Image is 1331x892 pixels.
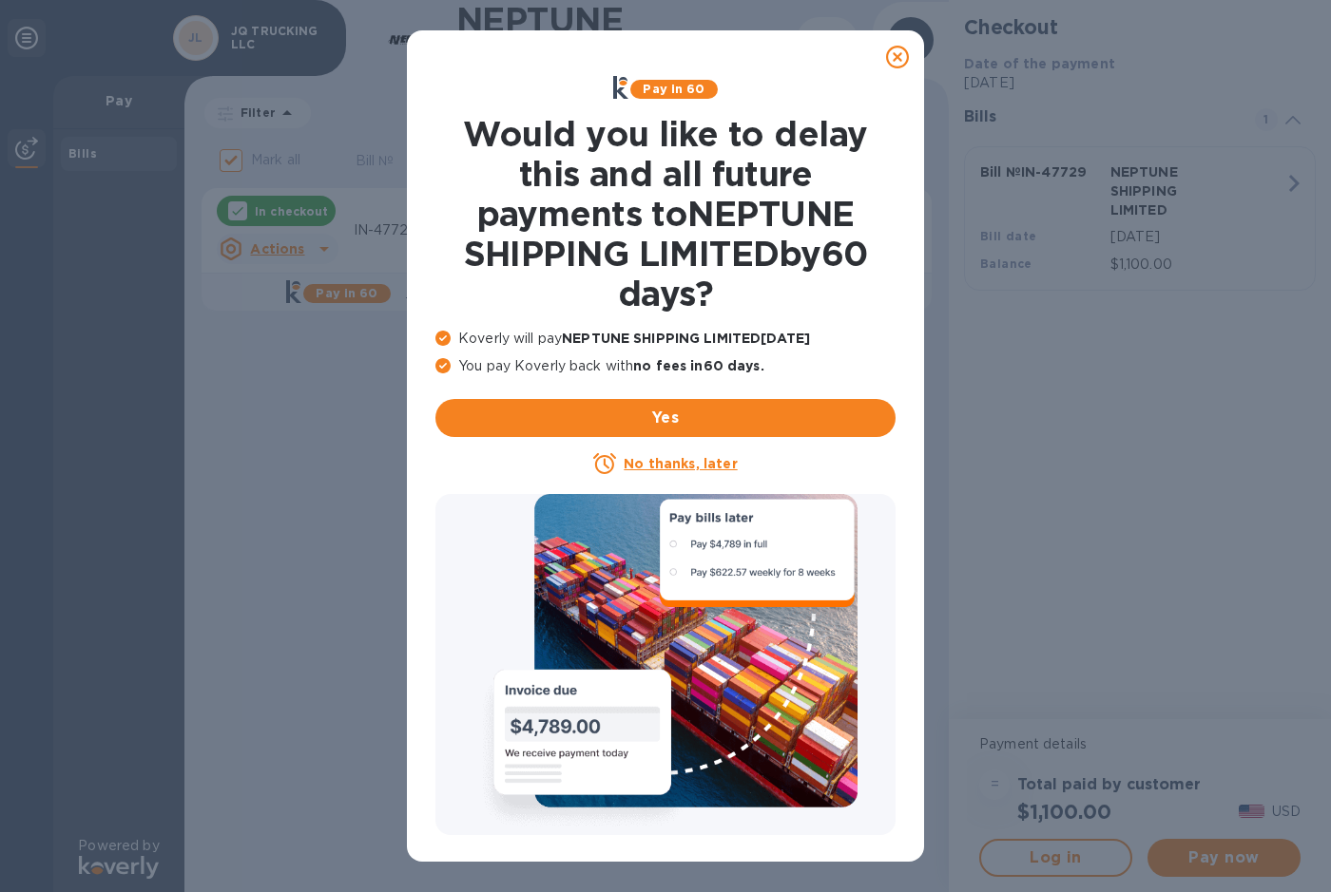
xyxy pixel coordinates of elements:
[435,399,896,437] button: Yes
[435,329,896,349] p: Koverly will pay
[643,82,704,96] b: Pay in 60
[624,456,737,471] u: No thanks, later
[435,356,896,376] p: You pay Koverly back with
[562,331,810,346] b: NEPTUNE SHIPPING LIMITED [DATE]
[435,114,896,313] h1: Would you like to delay this and all future payments to NEPTUNE SHIPPING LIMITED by 60 days ?
[633,358,763,373] b: no fees in 60 days .
[451,407,880,429] span: Yes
